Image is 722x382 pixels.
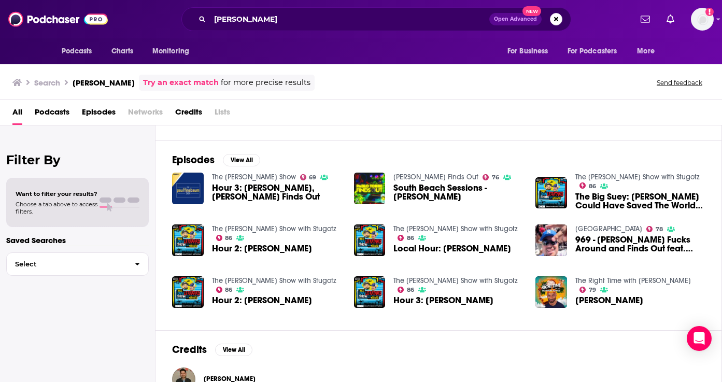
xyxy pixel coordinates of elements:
[407,288,414,292] span: 86
[225,236,232,240] span: 86
[82,104,116,125] a: Episodes
[212,296,312,305] span: Hour 2: [PERSON_NAME]
[172,343,252,356] a: CreditsView All
[175,104,202,125] a: Credits
[507,44,548,59] span: For Business
[393,173,478,181] a: Pablo Torre Finds Out
[212,276,336,285] a: The Dan Le Batard Show with Stugotz
[212,224,336,233] a: The Dan Le Batard Show with Stugotz
[494,17,537,22] span: Open Advanced
[212,244,312,253] a: Hour 2: Pablo Torre
[561,41,632,61] button: open menu
[181,7,571,31] div: Search podcasts, credits, & more...
[687,326,712,351] div: Open Intercom Messenger
[73,78,135,88] h3: [PERSON_NAME]
[575,173,700,181] a: The Dan Le Batard Show with Stugotz
[225,288,232,292] span: 86
[7,261,126,267] span: Select
[215,344,252,356] button: View All
[575,296,643,305] a: Pablo Torre
[300,174,317,180] a: 69
[212,296,312,305] a: Hour 2: Pablo Torre
[535,224,567,256] img: 969 - Pablo Torre Fucks Around and Finds Out feat. Pablo Torre (9/15/25)
[575,235,705,253] span: 969 - [PERSON_NAME] Fucks Around and Finds Out feat. [PERSON_NAME] ([DATE])
[407,236,414,240] span: 86
[691,8,714,31] span: Logged in as lkrain
[589,288,596,292] span: 79
[212,183,342,201] a: Hour 3: Pablo Torre, Pablo Torre Finds Out
[12,104,22,125] a: All
[210,11,489,27] input: Search podcasts, credits, & more...
[691,8,714,31] button: Show profile menu
[16,201,97,215] span: Choose a tab above to access filters.
[354,224,386,256] img: Local Hour: Pablo Torre
[172,173,204,204] img: Hour 3: Pablo Torre, Pablo Torre Finds Out
[172,276,204,308] a: Hour 2: Pablo Torre
[393,244,511,253] span: Local Hour: [PERSON_NAME]
[212,244,312,253] span: Hour 2: [PERSON_NAME]
[535,177,567,209] a: The Big Suey: Pablo Torre Could Have Saved The World (feat. David Samson & Pablo Torre)
[398,287,414,293] a: 86
[16,190,97,197] span: Want to filter your results?
[535,276,567,308] a: Pablo Torre
[215,104,230,125] span: Lists
[575,192,705,210] span: The Big Suey: [PERSON_NAME] Could Have Saved The World (feat. [PERSON_NAME] & [PERSON_NAME])
[309,175,316,180] span: 69
[212,183,342,201] span: Hour 3: [PERSON_NAME], [PERSON_NAME] Finds Out
[575,224,642,233] a: Chapo Trap House
[500,41,561,61] button: open menu
[105,41,140,61] a: Charts
[152,44,189,59] span: Monitoring
[393,183,523,201] span: South Beach Sessions - [PERSON_NAME]
[6,152,149,167] h2: Filter By
[172,153,260,166] a: EpisodesView All
[492,175,499,180] span: 76
[705,8,714,16] svg: Add a profile image
[6,235,149,245] p: Saved Searches
[6,252,149,276] button: Select
[575,192,705,210] a: The Big Suey: Pablo Torre Could Have Saved The World (feat. David Samson & Pablo Torre)
[223,154,260,166] button: View All
[489,13,542,25] button: Open AdvancedNew
[575,296,643,305] span: [PERSON_NAME]
[128,104,163,125] span: Networks
[143,77,219,89] a: Try an exact match
[8,9,108,29] img: Podchaser - Follow, Share and Rate Podcasts
[636,10,654,28] a: Show notifications dropdown
[398,235,414,241] a: 86
[172,224,204,256] img: Hour 2: Pablo Torre
[522,6,541,16] span: New
[579,287,596,293] a: 79
[354,276,386,308] img: Hour 3: Pablo Torre
[691,8,714,31] img: User Profile
[568,44,617,59] span: For Podcasters
[221,77,310,89] span: for more precise results
[35,104,69,125] a: Podcasts
[354,173,386,204] img: South Beach Sessions - Pablo Torre
[216,235,233,241] a: 86
[579,182,596,189] a: 86
[393,183,523,201] a: South Beach Sessions - Pablo Torre
[575,276,691,285] a: The Right Time with Bomani Jones
[172,343,207,356] h2: Credits
[62,44,92,59] span: Podcasts
[630,41,668,61] button: open menu
[393,224,518,233] a: The Dan Le Batard Show with Stugotz
[654,78,705,87] button: Send feedback
[393,276,518,285] a: The Dan Le Batard Show with Stugotz
[589,184,596,189] span: 86
[145,41,203,61] button: open menu
[212,173,296,181] a: The Paul Finebaum Show
[575,235,705,253] a: 969 - Pablo Torre Fucks Around and Finds Out feat. Pablo Torre (9/15/25)
[393,296,493,305] span: Hour 3: [PERSON_NAME]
